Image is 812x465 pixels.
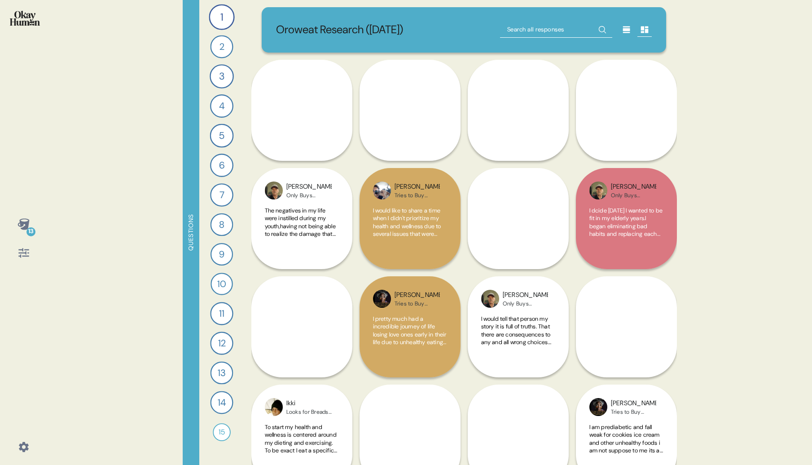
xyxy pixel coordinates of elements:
div: 5 [210,124,233,148]
div: Tries to Buy Healthier Breads [395,192,440,199]
img: profilepic_24385440204422393.jpg [265,398,283,416]
div: Tries to Buy Healthier Breads [611,408,656,416]
img: profilepic_10019992298106802.jpg [481,290,499,308]
div: 4 [210,94,233,118]
div: 11 [210,302,233,325]
div: 14 [210,391,233,414]
img: profilepic_10019992298106802.jpg [589,182,607,199]
div: 7 [210,183,233,207]
div: Only Buys Healthy/Premium Breads [286,192,332,199]
div: [PERSON_NAME] [286,182,332,192]
div: [PERSON_NAME] [503,290,548,300]
div: [PERSON_NAME] [395,290,440,300]
span: The negatives in my life were instilled during my youth,having not being able to realize the dama... [265,207,339,443]
div: 2 [210,35,233,58]
img: okayhuman.3b1b6348.png [10,11,40,26]
div: [PERSON_NAME] [395,182,440,192]
div: [PERSON_NAME] [611,182,656,192]
span: I would like to share a time when I didn't prioritize my health and wellness due to several issue... [373,207,447,443]
div: 8 [210,213,233,236]
span: I dcide [DATE] I wanted to be fit in my elderly years.I began eliminating bad habits and replacin... [589,207,663,435]
div: 13 [210,362,233,385]
div: 6 [210,154,233,177]
div: 10 [211,273,233,295]
div: 13 [26,227,35,236]
img: profilepic_24401281266146922.jpg [373,290,391,308]
div: 9 [210,243,233,266]
img: profilepic_24401281266146922.jpg [589,398,607,416]
div: Only Buys Healthy/Premium Breads [611,192,656,199]
div: Looks for Breads with Health Benefits/Functions [286,408,332,416]
div: Only Buys Healthy/Premium Breads [503,300,548,307]
p: Oroweat Research ([DATE]) [276,22,403,38]
div: [PERSON_NAME] [611,399,656,408]
div: Ikki [286,399,332,408]
div: 3 [210,64,234,89]
div: 12 [210,332,233,354]
input: Search all responses [500,22,612,38]
div: 15 [213,423,231,441]
div: 1 [209,4,234,30]
img: profilepic_24714479828195993.jpg [373,182,391,199]
img: profilepic_10019992298106802.jpg [265,182,283,199]
div: Tries to Buy Healthier Breads [395,300,440,307]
